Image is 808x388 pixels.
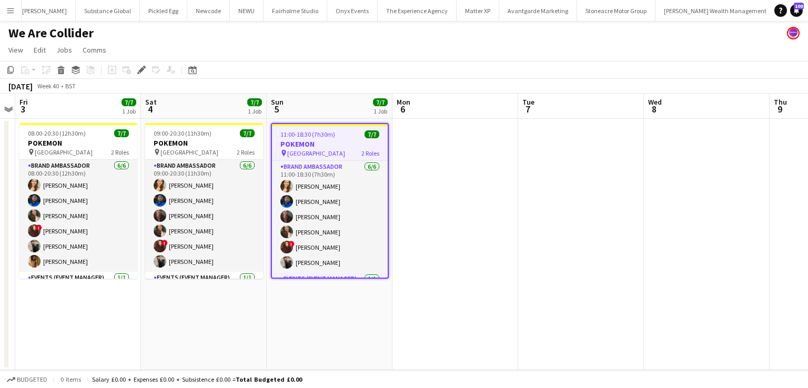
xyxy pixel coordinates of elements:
div: [DATE] [8,81,33,91]
h3: POKEMON [145,138,263,148]
a: Jobs [52,43,76,57]
div: 1 Job [248,107,261,115]
button: Pickled Egg [140,1,187,21]
h1: We Are Collider [8,25,94,41]
span: 11:00-18:30 (7h30m) [280,130,335,138]
app-card-role: Events (Event Manager)1/1 [145,272,263,308]
span: Week 40 [35,82,61,90]
span: 2 Roles [111,148,129,156]
span: View [8,45,23,55]
app-job-card: 08:00-20:30 (12h30m)7/7POKEMON [GEOGRAPHIC_DATA]2 RolesBrand Ambassador6/608:00-20:30 (12h30m)[PE... [19,123,137,279]
span: [GEOGRAPHIC_DATA] [287,149,345,157]
span: Fri [19,97,28,107]
div: 1 Job [122,107,136,115]
span: 8 [647,103,662,115]
button: Substance Global [76,1,140,21]
h3: POKEMON [19,138,137,148]
button: [PERSON_NAME] Wealth Management [655,1,775,21]
span: Thu [774,97,787,107]
span: [GEOGRAPHIC_DATA] [160,148,218,156]
span: Edit [34,45,46,55]
span: Sun [271,97,284,107]
app-card-role: Events (Event Manager)1/1 [19,272,137,308]
span: Budgeted [17,376,47,383]
span: 7/7 [240,129,255,137]
span: 08:00-20:30 (12h30m) [28,129,86,137]
button: Stoneacre Motor Group [577,1,655,21]
app-card-role: Brand Ambassador6/611:00-18:30 (7h30m)[PERSON_NAME][PERSON_NAME][PERSON_NAME][PERSON_NAME]![PERSO... [272,161,388,273]
button: [PERSON_NAME] [14,1,76,21]
a: Edit [29,43,50,57]
span: 7/7 [122,98,136,106]
span: 7/7 [114,129,129,137]
span: 09:00-20:30 (11h30m) [154,129,211,137]
span: [GEOGRAPHIC_DATA] [35,148,93,156]
span: 2 Roles [237,148,255,156]
button: Fairholme Studio [264,1,327,21]
span: ! [161,240,168,246]
span: Mon [397,97,410,107]
button: Newcode [187,1,230,21]
span: 3 [18,103,28,115]
span: 7/7 [365,130,379,138]
span: ! [288,241,295,247]
button: Matter XP [457,1,499,21]
span: Wed [648,97,662,107]
div: BST [65,82,76,90]
span: 100 [794,3,804,9]
span: 7/7 [373,98,388,106]
app-user-avatar: Florence Watkinson [787,27,800,39]
span: 2 Roles [361,149,379,157]
app-card-role: Events (Event Manager)1/1 [272,273,388,309]
span: 0 items [58,375,83,383]
button: Budgeted [5,374,49,385]
div: 1 Job [373,107,387,115]
span: 9 [772,103,787,115]
span: Sat [145,97,157,107]
span: 7 [521,103,534,115]
button: NEWU [230,1,264,21]
button: Avantgarde Marketing [499,1,577,21]
button: Onyx Events [327,1,378,21]
button: The Experience Agency [378,1,457,21]
span: 6 [395,103,410,115]
h3: POKEMON [272,139,388,149]
span: ! [36,224,42,231]
a: View [4,43,27,57]
div: Salary £0.00 + Expenses £0.00 + Subsistence £0.00 = [92,375,302,383]
span: 4 [144,103,157,115]
span: 5 [269,103,284,115]
span: 7/7 [247,98,262,106]
app-job-card: 09:00-20:30 (11h30m)7/7POKEMON [GEOGRAPHIC_DATA]2 RolesBrand Ambassador6/609:00-20:30 (11h30m)[PE... [145,123,263,279]
app-job-card: 11:00-18:30 (7h30m)7/7POKEMON [GEOGRAPHIC_DATA]2 RolesBrand Ambassador6/611:00-18:30 (7h30m)[PERS... [271,123,389,279]
a: 100 [790,4,803,17]
span: Comms [83,45,106,55]
span: Tue [522,97,534,107]
span: Jobs [56,45,72,55]
span: Total Budgeted £0.00 [236,375,302,383]
app-card-role: Brand Ambassador6/609:00-20:30 (11h30m)[PERSON_NAME][PERSON_NAME][PERSON_NAME][PERSON_NAME]![PERS... [145,160,263,272]
a: Comms [78,43,110,57]
app-card-role: Brand Ambassador6/608:00-20:30 (12h30m)[PERSON_NAME][PERSON_NAME][PERSON_NAME]![PERSON_NAME][PERS... [19,160,137,272]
